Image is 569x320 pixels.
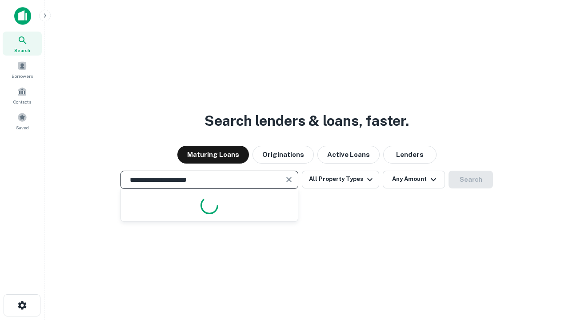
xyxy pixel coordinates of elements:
[3,57,42,81] a: Borrowers
[12,72,33,80] span: Borrowers
[3,83,42,107] a: Contacts
[252,146,314,164] button: Originations
[3,109,42,133] a: Saved
[283,173,295,186] button: Clear
[302,171,379,188] button: All Property Types
[13,98,31,105] span: Contacts
[204,110,409,132] h3: Search lenders & loans, faster.
[14,7,31,25] img: capitalize-icon.png
[16,124,29,131] span: Saved
[177,146,249,164] button: Maturing Loans
[317,146,380,164] button: Active Loans
[3,32,42,56] a: Search
[383,146,437,164] button: Lenders
[383,171,445,188] button: Any Amount
[14,47,30,54] span: Search
[525,249,569,292] iframe: Chat Widget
